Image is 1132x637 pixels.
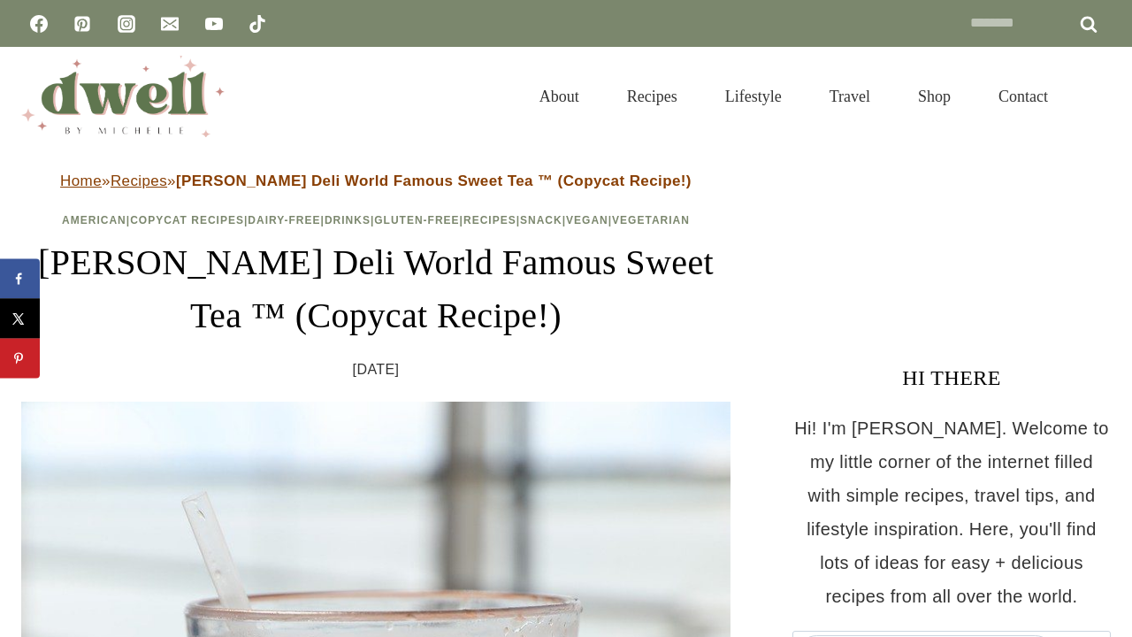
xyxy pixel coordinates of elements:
[196,6,232,42] a: YouTube
[701,65,806,127] a: Lifestyle
[603,65,701,127] a: Recipes
[111,173,167,189] a: Recipes
[65,6,100,42] a: Pinterest
[894,65,975,127] a: Shop
[240,6,275,42] a: TikTok
[176,173,692,189] strong: [PERSON_NAME] Deli World Famous Sweet Tea ™ (Copycat Recipe!)
[975,65,1072,127] a: Contact
[566,214,608,226] a: Vegan
[248,214,320,226] a: Dairy-Free
[60,173,692,189] span: » »
[792,362,1111,394] h3: HI THERE
[374,214,459,226] a: Gluten-Free
[806,65,894,127] a: Travel
[109,6,144,42] a: Instagram
[21,236,730,342] h1: [PERSON_NAME] Deli World Famous Sweet Tea ™ (Copycat Recipe!)
[520,214,562,226] a: Snack
[516,65,1072,127] nav: Primary Navigation
[62,214,126,226] a: American
[612,214,690,226] a: Vegetarian
[62,214,690,226] span: | | | | | | | |
[130,214,244,226] a: Copycat Recipes
[792,411,1111,613] p: Hi! I'm [PERSON_NAME]. Welcome to my little corner of the internet filled with simple recipes, tr...
[1081,81,1111,111] button: View Search Form
[463,214,516,226] a: Recipes
[60,173,102,189] a: Home
[325,214,371,226] a: Drinks
[21,6,57,42] a: Facebook
[353,357,400,383] time: [DATE]
[516,65,603,127] a: About
[152,6,187,42] a: Email
[21,56,225,137] img: DWELL by michelle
